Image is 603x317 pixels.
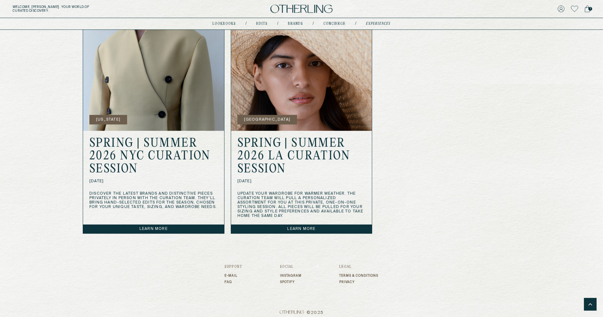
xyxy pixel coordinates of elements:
[324,22,346,25] a: concierge
[277,21,279,26] div: /
[213,22,236,25] a: lookbooks
[280,280,302,284] a: Spotify
[280,265,302,269] h3: Social
[89,179,218,184] span: [DATE]
[340,280,379,284] a: Privacy
[256,22,268,25] a: Edits
[588,7,592,11] span: 1
[225,310,379,315] span: © 2025
[280,274,302,278] a: Instagram
[83,12,224,131] img: background
[237,137,366,176] h2: SPRING | SUMMER 2026 LA CURATION SESSION
[340,265,379,269] h3: Legal
[355,21,357,26] div: /
[340,274,379,278] a: Terms & Conditions
[288,22,303,25] a: Brands
[366,22,391,25] a: experiences
[270,5,333,13] img: logo
[83,225,224,233] a: Learn more
[225,274,243,278] a: E-mail
[246,21,247,26] div: /
[89,137,218,176] h2: SPRING | SUMMER 2026 NYC CURATION SESSION
[89,115,127,125] button: [US_STATE]
[225,280,243,284] a: FAQ
[13,5,186,13] h5: Welcome, [PERSON_NAME] . Your world of curated discovery.
[237,192,366,218] p: Update your wardrobe for warmer weather. The Curation team will pull a personalized assortment fo...
[585,4,590,13] a: 1
[313,21,314,26] div: /
[89,192,218,209] p: Discover the latest brands and distinctive pieces privately in person with the Curation team. The...
[231,225,372,233] a: Learn more
[237,115,297,125] button: [GEOGRAPHIC_DATA]
[237,179,366,184] span: [DATE]
[225,265,243,269] h3: Support
[231,12,372,131] img: background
